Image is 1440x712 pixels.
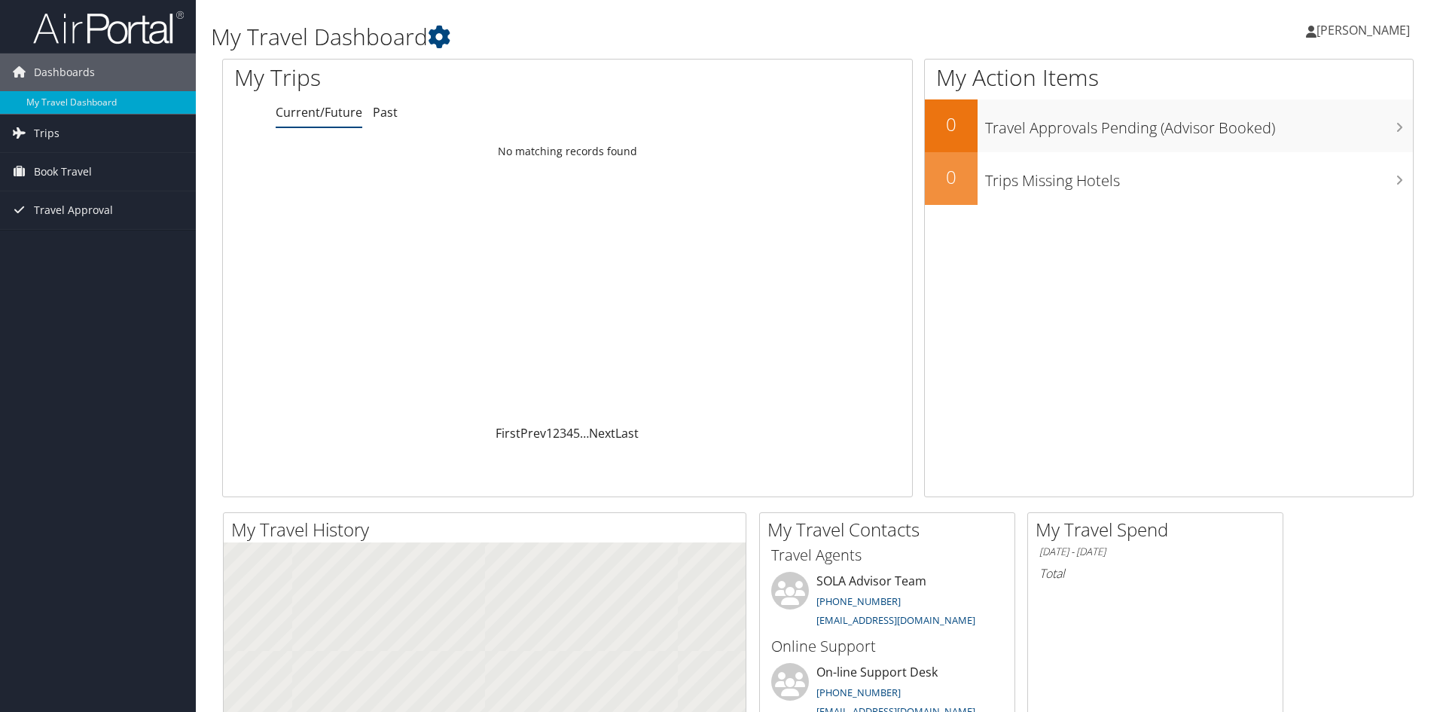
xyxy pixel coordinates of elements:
h3: Online Support [771,636,1003,657]
h3: Trips Missing Hotels [985,163,1413,191]
h2: My Travel History [231,517,746,542]
span: Book Travel [34,153,92,191]
span: Dashboards [34,53,95,91]
h2: 0 [925,164,978,190]
a: Past [373,104,398,121]
h3: Travel Agents [771,545,1003,566]
td: No matching records found [223,138,912,165]
a: 0Trips Missing Hotels [925,152,1413,205]
span: … [580,425,589,442]
h6: Total [1039,565,1271,582]
h3: Travel Approvals Pending (Advisor Booked) [985,110,1413,139]
span: [PERSON_NAME] [1316,22,1410,38]
a: 0Travel Approvals Pending (Advisor Booked) [925,99,1413,152]
a: 2 [553,425,560,442]
a: [PHONE_NUMBER] [816,686,901,699]
span: Trips [34,115,59,152]
a: 4 [566,425,573,442]
h6: [DATE] - [DATE] [1039,545,1271,559]
a: Next [589,425,615,442]
a: Current/Future [276,104,362,121]
a: 3 [560,425,566,442]
span: Travel Approval [34,191,113,229]
img: airportal-logo.png [33,10,184,45]
a: Prev [520,425,546,442]
a: [PHONE_NUMBER] [816,594,901,608]
li: SOLA Advisor Team [764,572,1011,634]
a: First [496,425,520,442]
h1: My Action Items [925,62,1413,93]
h2: 0 [925,112,978,137]
a: [PERSON_NAME] [1306,8,1425,53]
a: Last [615,425,639,442]
h2: My Travel Spend [1036,517,1283,542]
a: 5 [573,425,580,442]
h2: My Travel Contacts [767,517,1014,542]
a: 1 [546,425,553,442]
h1: My Trips [234,62,614,93]
a: [EMAIL_ADDRESS][DOMAIN_NAME] [816,613,975,627]
h1: My Travel Dashboard [211,21,1021,53]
